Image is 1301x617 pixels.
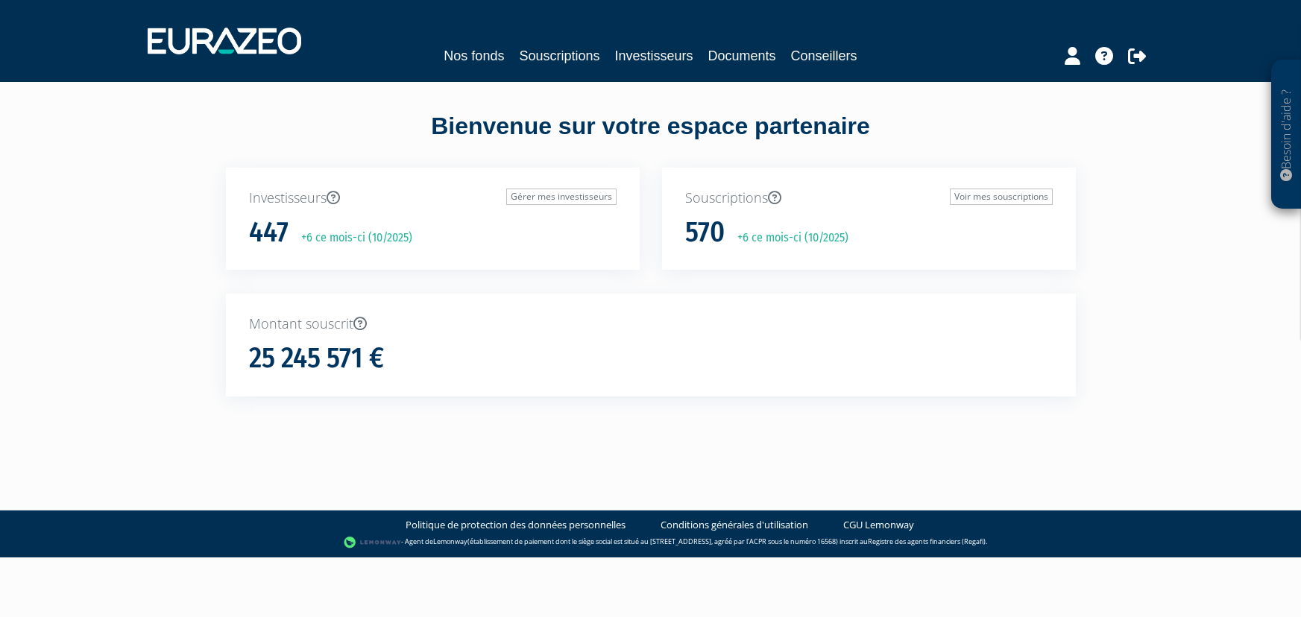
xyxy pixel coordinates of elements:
[685,217,725,248] h1: 570
[506,189,617,205] a: Gérer mes investisseurs
[791,45,857,66] a: Conseillers
[249,314,1053,334] p: Montant souscrit
[950,189,1053,205] a: Voir mes souscriptions
[444,45,504,66] a: Nos fonds
[249,217,289,248] h1: 447
[868,537,986,546] a: Registre des agents financiers (Regafi)
[433,537,467,546] a: Lemonway
[291,230,412,247] p: +6 ce mois-ci (10/2025)
[727,230,848,247] p: +6 ce mois-ci (10/2025)
[708,45,776,66] a: Documents
[843,518,914,532] a: CGU Lemonway
[614,45,693,66] a: Investisseurs
[519,45,599,66] a: Souscriptions
[148,28,301,54] img: 1732889491-logotype_eurazeo_blanc_rvb.png
[249,189,617,208] p: Investisseurs
[661,518,808,532] a: Conditions générales d'utilisation
[249,343,384,374] h1: 25 245 571 €
[344,535,401,550] img: logo-lemonway.png
[406,518,626,532] a: Politique de protection des données personnelles
[685,189,1053,208] p: Souscriptions
[15,535,1286,550] div: - Agent de (établissement de paiement dont le siège social est situé au [STREET_ADDRESS], agréé p...
[215,110,1087,168] div: Bienvenue sur votre espace partenaire
[1278,68,1295,202] p: Besoin d'aide ?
